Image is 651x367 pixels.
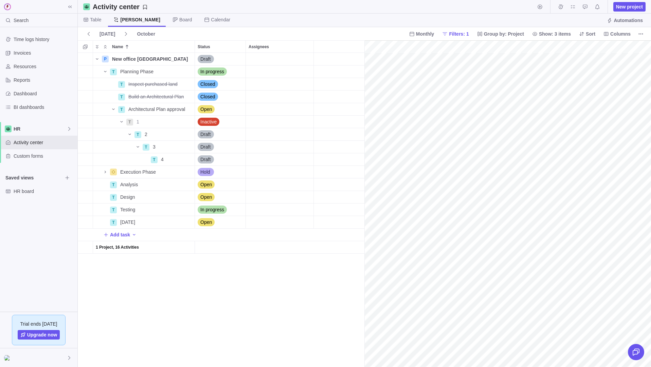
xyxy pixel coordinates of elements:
[449,31,469,37] span: Filters: 1
[80,42,90,52] span: Selection mode
[195,116,246,128] div: Inactive
[198,43,210,50] span: Status
[580,5,590,11] a: Approval requests
[151,156,158,163] div: T
[110,207,117,213] div: T
[128,93,184,100] span: Build an Architectural Plan
[610,31,631,37] span: Columns
[613,2,646,12] span: New project
[246,41,313,53] div: Assignees
[120,194,135,200] span: Design
[586,31,595,37] span: Sort
[529,29,574,39] span: Show: 3 items
[249,180,257,189] div: Michael Henderson
[474,29,527,39] span: Group by: Project
[200,219,212,226] span: Open
[246,91,314,103] div: Assignees
[246,116,314,128] div: Assignees
[568,5,578,11] a: My assignments
[614,17,643,24] span: Automations
[27,331,57,338] span: Upgrade now
[142,128,195,140] div: 2
[93,241,195,253] div: 1 Project, 16 Activities
[200,206,224,213] span: In progress
[249,218,257,226] div: Helen Smith
[276,55,284,63] div: Michael Henderson
[109,41,195,53] div: Name
[604,16,646,25] span: Automations
[255,67,264,76] div: Michael Henderson
[110,69,117,75] div: T
[131,230,137,239] span: Add activity
[126,78,195,90] div: Inspect purchased land
[112,56,188,62] span: New office [GEOGRAPHIC_DATA]
[110,219,117,226] div: T
[120,181,138,188] span: Analysis
[246,191,314,204] div: Assignees
[195,204,246,216] div: In progress
[93,78,195,91] div: Name
[195,204,246,216] div: Status
[249,43,269,50] span: Assignees
[126,119,133,125] div: T
[262,67,270,76] div: Phil Nakel
[593,5,602,11] a: Notifications
[18,330,60,340] span: Upgrade now
[200,118,217,125] span: Inactive
[14,139,75,146] span: Activity center
[14,90,75,97] span: Dashboard
[246,178,314,191] div: Assignees
[249,206,257,214] div: Helen Smith
[150,141,195,153] div: 3
[110,181,117,188] div: T
[195,191,246,204] div: Status
[93,103,195,116] div: Name
[161,156,164,163] span: 4
[120,206,135,213] span: Testing
[14,77,75,83] span: Reports
[195,178,246,191] div: Open
[195,53,246,65] div: Draft
[200,143,211,150] span: Draft
[14,63,75,70] span: Resources
[246,53,314,65] div: Assignees
[110,194,117,201] div: T
[93,141,195,153] div: Name
[134,131,141,138] div: T
[117,178,195,191] div: Analysis
[195,216,246,228] div: Open
[195,91,246,103] div: Closed
[126,103,195,115] div: Architectural Plan approval
[195,153,246,166] div: Status
[262,55,270,63] div: James Brown
[14,188,75,195] span: HR board
[93,91,195,103] div: Name
[556,2,565,12] span: Time logs
[195,166,246,178] div: Hold
[195,191,246,203] div: Open
[120,219,135,226] span: [DATE]
[14,17,29,24] span: Search
[200,131,211,138] span: Draft
[195,53,246,65] div: Status
[3,2,12,12] img: logo
[211,16,230,23] span: Calendar
[200,81,215,88] span: Closed
[20,321,57,327] span: Trial ends [DATE]
[416,31,434,37] span: Monthly
[535,2,545,12] span: Start timer
[93,128,195,141] div: Name
[249,55,257,63] div: David Tyson
[128,81,178,88] span: Inspect purchased land
[128,106,185,113] span: Architectural Plan approval
[246,78,314,91] div: Assignees
[120,169,156,175] span: Execution Phase
[195,128,246,140] div: Draft
[255,206,264,214] div: James Brown
[112,43,123,50] span: Name
[118,106,125,113] div: T
[96,244,139,251] span: 1 Project, 16 Activities
[200,68,224,75] span: In progress
[200,93,215,100] span: Closed
[200,169,210,175] span: Hold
